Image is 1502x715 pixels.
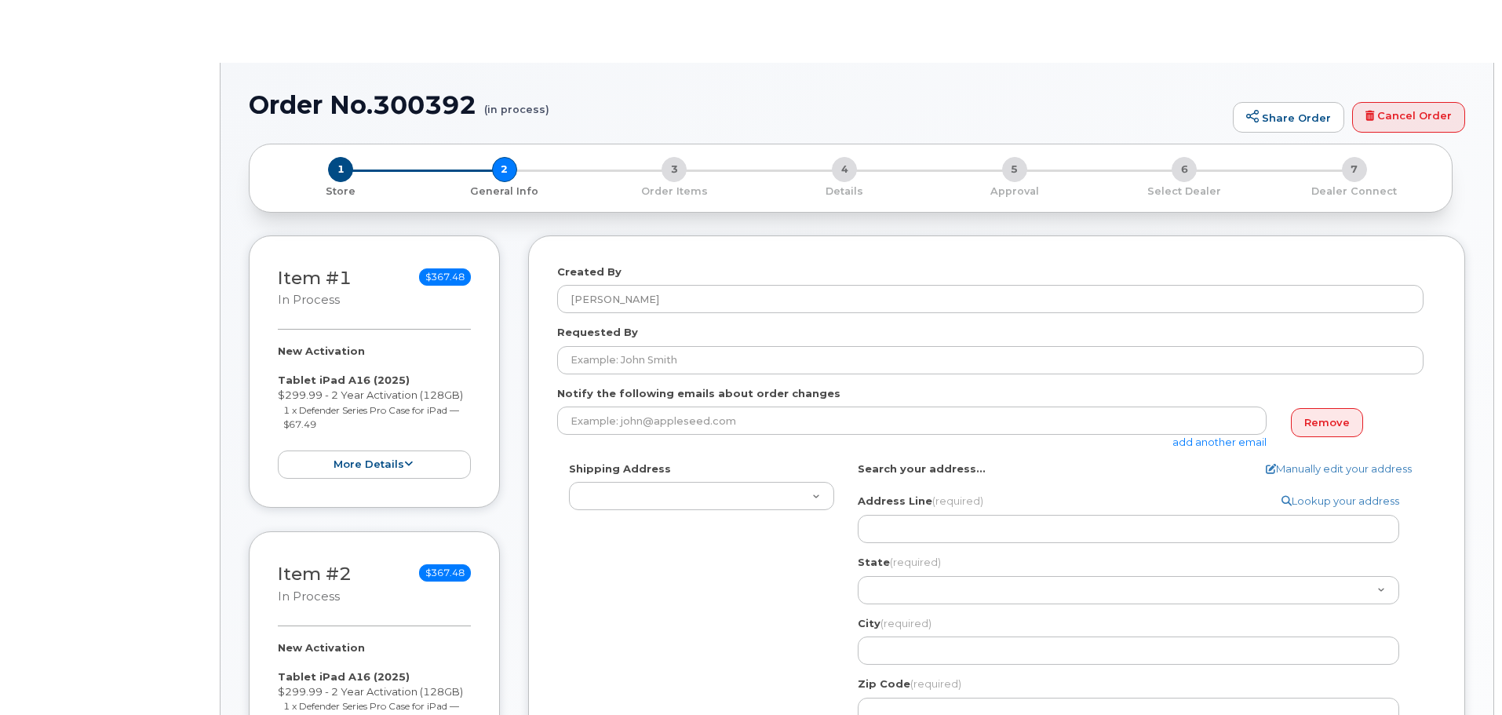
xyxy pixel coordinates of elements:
label: State [858,555,941,570]
a: Manually edit your address [1266,461,1412,476]
div: $299.99 - 2 Year Activation (128GB) [278,344,471,479]
label: Shipping Address [569,461,671,476]
h3: Item #2 [278,564,352,604]
span: (required) [910,677,961,690]
input: Example: John Smith [557,346,1424,374]
strong: Tablet iPad A16 (2025) [278,374,410,386]
h3: Item #1 [278,268,352,308]
button: more details [278,451,471,480]
span: (required) [880,617,931,629]
span: $367.48 [419,268,471,286]
a: Lookup your address [1281,494,1399,509]
strong: New Activation [278,641,365,654]
label: Notify the following emails about order changes [557,386,840,401]
small: in process [278,589,340,604]
a: Share Order [1233,102,1344,133]
strong: New Activation [278,345,365,357]
a: Remove [1291,408,1363,437]
small: 1 x Defender Series Pro Case for iPad — $67.49 [283,404,459,431]
label: Search your address... [858,461,986,476]
input: Example: john@appleseed.com [557,407,1267,435]
label: City [858,616,931,631]
label: Zip Code [858,677,961,691]
span: 1 [328,157,353,182]
span: (required) [890,556,941,568]
span: $367.48 [419,564,471,582]
small: (in process) [484,91,549,115]
h1: Order No.300392 [249,91,1225,119]
p: Store [268,184,414,199]
small: in process [278,293,340,307]
strong: Tablet iPad A16 (2025) [278,670,410,683]
label: Address Line [858,494,983,509]
a: Cancel Order [1352,102,1465,133]
a: 1 Store [262,182,420,199]
label: Requested By [557,325,638,340]
span: (required) [932,494,983,507]
label: Created By [557,264,622,279]
a: add another email [1172,436,1267,448]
